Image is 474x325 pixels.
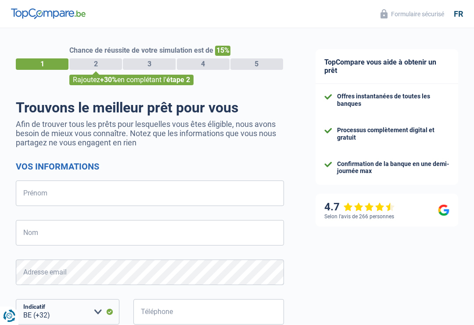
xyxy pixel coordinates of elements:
div: 4.7 [324,201,395,213]
span: Chance de réussite de votre simulation est de [69,46,213,54]
span: étape 2 [166,76,190,84]
div: Selon l’avis de 266 personnes [324,213,394,220]
div: 4 [177,58,230,70]
div: Rajoutez en complétant l' [69,75,194,85]
span: +30% [100,76,117,84]
div: TopCompare vous aide à obtenir un prêt [316,49,458,84]
p: Afin de trouver tous les prêts pour lesquelles vous êtes éligible, nous avons besoin de mieux vou... [16,119,284,147]
img: TopCompare Logo [11,8,86,19]
div: fr [454,9,463,19]
div: Confirmation de la banque en une demi-journée max [337,160,449,175]
div: Processus complètement digital et gratuit [337,126,449,141]
div: 3 [123,58,176,70]
h1: Trouvons le meilleur prêt pour vous [16,99,284,116]
h2: Vos informations [16,161,284,172]
span: 15% [215,46,230,56]
button: Formulaire sécurisé [375,7,449,21]
div: Offres instantanées de toutes les banques [337,93,449,108]
input: 401020304 [133,299,284,325]
div: 1 [16,58,68,70]
div: 2 [69,58,122,70]
div: 5 [230,58,283,70]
